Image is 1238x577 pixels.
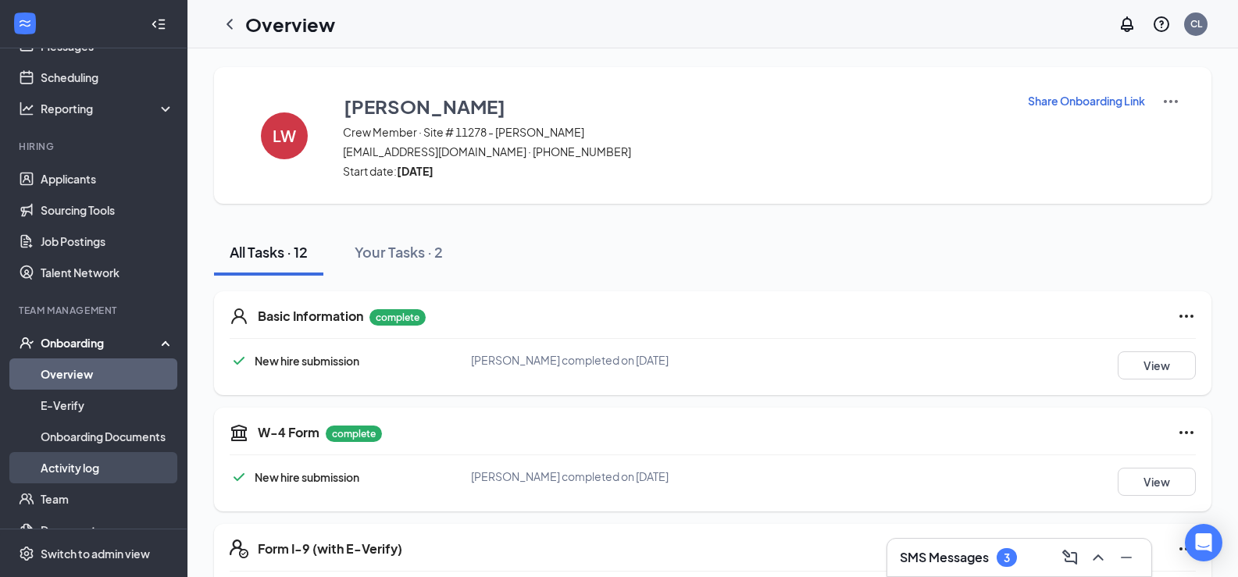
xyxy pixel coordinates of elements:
div: Your Tasks · 2 [355,242,443,262]
svg: Checkmark [230,351,248,370]
div: All Tasks · 12 [230,242,308,262]
h3: SMS Messages [900,549,989,566]
span: Crew Member · Site # 11278 - [PERSON_NAME] [343,124,1008,140]
svg: QuestionInfo [1152,15,1171,34]
svg: Ellipses [1177,540,1196,558]
button: Minimize [1114,545,1139,570]
span: Start date: [343,163,1008,179]
a: Talent Network [41,257,174,288]
button: ComposeMessage [1058,545,1083,570]
svg: ChevronUp [1089,548,1108,567]
svg: Analysis [19,101,34,116]
svg: User [230,307,248,326]
a: E-Verify [41,390,174,421]
svg: Ellipses [1177,423,1196,442]
svg: Checkmark [230,468,248,486]
h5: Form I-9 (with E-Verify) [258,540,402,557]
div: Hiring [19,140,171,153]
span: [PERSON_NAME] completed on [DATE] [471,469,669,483]
h4: LW [273,130,296,141]
div: Open Intercom Messenger [1185,524,1222,561]
svg: TaxGovernmentIcon [230,423,248,442]
span: [EMAIL_ADDRESS][DOMAIN_NAME] · [PHONE_NUMBER] [343,144,1008,159]
svg: ChevronLeft [220,15,239,34]
div: Reporting [41,101,175,116]
button: ChevronUp [1086,545,1111,570]
button: [PERSON_NAME] [343,92,1008,120]
a: Activity log [41,452,174,483]
svg: Ellipses [1177,307,1196,326]
h5: W-4 Form [258,424,319,441]
h3: [PERSON_NAME] [344,93,505,119]
button: Share Onboarding Link [1027,92,1146,109]
div: Onboarding [41,335,161,351]
svg: UserCheck [19,335,34,351]
img: More Actions [1161,92,1180,111]
svg: Minimize [1117,548,1136,567]
button: View [1118,468,1196,496]
button: View [1118,351,1196,379]
a: Applicants [41,163,174,194]
h5: Basic Information [258,308,363,325]
p: Share Onboarding Link [1028,93,1145,109]
svg: WorkstreamLogo [17,16,33,31]
span: New hire submission [255,354,359,368]
svg: Notifications [1118,15,1136,34]
a: Job Postings [41,226,174,257]
a: Documents [41,515,174,546]
svg: ComposeMessage [1061,548,1079,567]
a: Overview [41,358,174,390]
svg: Collapse [151,16,166,32]
div: CL [1190,17,1202,30]
div: Switch to admin view [41,546,150,561]
a: Team [41,483,174,515]
strong: [DATE] [397,164,433,178]
span: New hire submission [255,470,359,484]
div: Team Management [19,304,171,317]
p: complete [326,426,382,442]
a: Scheduling [41,62,174,93]
p: complete [369,309,426,326]
a: Onboarding Documents [41,421,174,452]
svg: Settings [19,546,34,561]
span: [PERSON_NAME] completed on [DATE] [471,353,669,367]
a: Sourcing Tools [41,194,174,226]
button: LW [245,92,323,179]
h1: Overview [245,11,335,37]
svg: FormI9EVerifyIcon [230,540,248,558]
div: 3 [1004,551,1010,565]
